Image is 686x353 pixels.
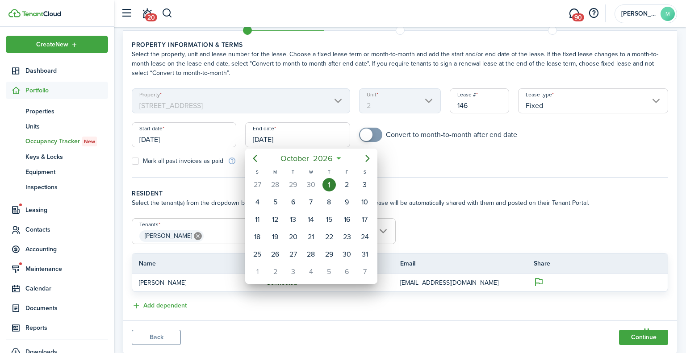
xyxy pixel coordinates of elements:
div: Friday, November 6, 2026 [340,265,354,278]
div: Sunday, November 1, 2026 [251,265,264,278]
div: W [302,168,320,176]
div: Thursday, November 5, 2026 [322,265,336,278]
div: Tuesday, October 13, 2026 [287,213,300,226]
div: Tuesday, September 29, 2026 [287,178,300,191]
div: Monday, October 12, 2026 [269,213,282,226]
div: Tuesday, November 3, 2026 [287,265,300,278]
div: Monday, September 28, 2026 [269,178,282,191]
div: T [284,168,302,176]
div: Sunday, October 4, 2026 [251,195,264,209]
div: Thursday, October 22, 2026 [322,230,336,244]
div: Sunday, October 18, 2026 [251,230,264,244]
span: 2026 [311,150,335,166]
mbsc-button: Previous page [246,150,264,167]
div: Monday, October 19, 2026 [269,230,282,244]
div: Monday, October 26, 2026 [269,248,282,261]
div: Wednesday, October 28, 2026 [305,248,318,261]
div: Saturday, October 3, 2026 [358,178,372,191]
div: T [320,168,338,176]
div: Thursday, October 29, 2026 [322,248,336,261]
div: Saturday, October 10, 2026 [358,195,372,209]
div: Wednesday, October 14, 2026 [305,213,318,226]
div: S [248,168,266,176]
div: Saturday, October 17, 2026 [358,213,372,226]
div: Thursday, October 1, 2026 [322,178,336,191]
div: F [338,168,356,176]
div: Friday, October 30, 2026 [340,248,354,261]
div: Tuesday, October 20, 2026 [287,230,300,244]
div: M [267,168,284,176]
div: Saturday, October 24, 2026 [358,230,372,244]
div: Wednesday, October 7, 2026 [305,195,318,209]
div: Wednesday, November 4, 2026 [305,265,318,278]
div: Sunday, October 11, 2026 [251,213,264,226]
div: Sunday, September 27, 2026 [251,178,264,191]
div: Wednesday, September 30, 2026 [305,178,318,191]
div: Friday, October 2, 2026 [340,178,354,191]
mbsc-button: October2026 [275,150,339,166]
div: Monday, November 2, 2026 [269,265,282,278]
div: Thursday, October 8, 2026 [322,195,336,209]
div: Saturday, November 7, 2026 [358,265,372,278]
div: Thursday, October 15, 2026 [322,213,336,226]
div: Tuesday, October 6, 2026 [287,195,300,209]
div: Tuesday, October 27, 2026 [287,248,300,261]
div: Sunday, October 25, 2026 [251,248,264,261]
div: S [356,168,374,176]
div: Wednesday, October 21, 2026 [305,230,318,244]
div: Friday, October 23, 2026 [340,230,354,244]
div: Friday, October 9, 2026 [340,195,354,209]
div: Saturday, October 31, 2026 [358,248,372,261]
span: October [279,150,311,166]
mbsc-button: Next page [359,150,376,167]
div: Monday, October 5, 2026 [269,195,282,209]
div: Friday, October 16, 2026 [340,213,354,226]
